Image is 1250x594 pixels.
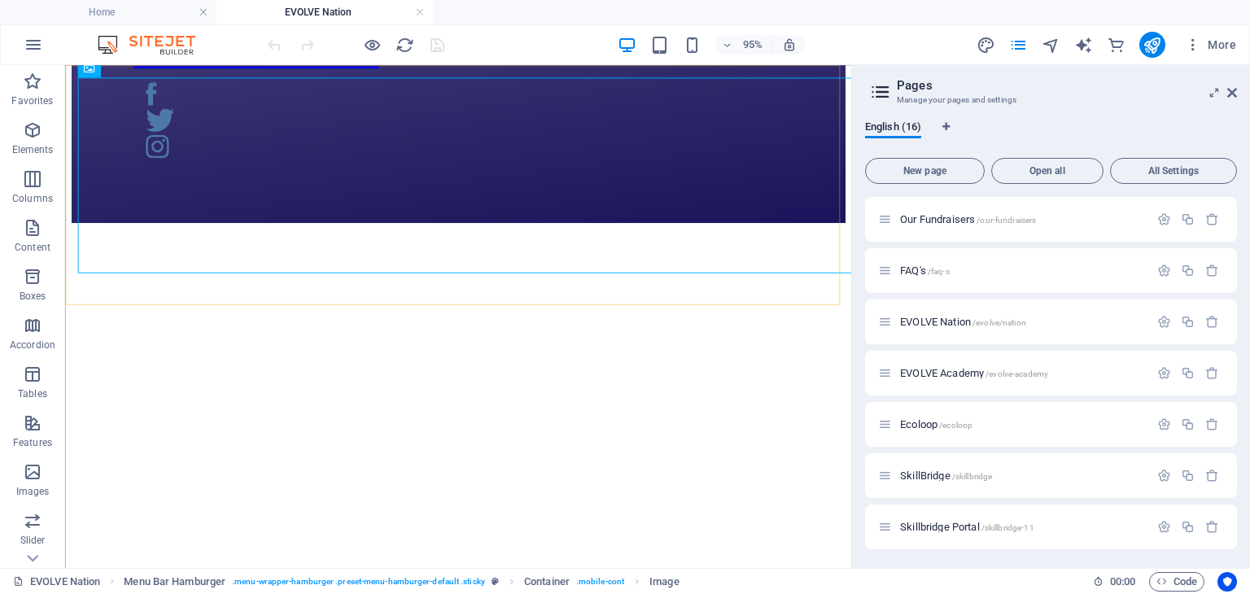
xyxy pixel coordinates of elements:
i: AI Writer [1074,36,1093,55]
span: /evolve/nation [972,318,1026,327]
div: Duplicate [1181,469,1195,483]
button: New page [865,158,985,184]
div: Remove [1205,366,1219,380]
div: Remove [1205,212,1219,226]
div: Settings [1157,366,1171,380]
div: Ecoloop/ecoloop [895,419,1149,430]
p: Accordion [10,338,55,352]
p: Content [15,241,50,254]
div: SkillBridge/skillbridge [895,470,1149,481]
div: EVOLVE Academy/evolve-academy [895,368,1149,378]
span: Click to open page [900,213,1036,225]
span: New page [872,166,977,176]
button: 95% [715,35,773,55]
button: More [1178,32,1243,58]
span: More [1185,37,1236,53]
p: Tables [18,387,47,400]
h2: Pages [897,78,1237,93]
p: Slider [20,534,46,547]
a: Click to cancel selection. Double-click to open Pages [13,572,100,592]
div: Remove [1205,520,1219,534]
span: Click to select. Double-click to edit [649,572,679,592]
span: /faq-s [928,267,950,276]
span: : [1121,575,1124,587]
i: Commerce [1107,36,1125,55]
span: /skillbridge-11 [981,523,1034,532]
span: Click to open page [900,418,972,430]
i: Publish [1143,36,1161,55]
span: /ecoloop [939,421,972,430]
div: Remove [1205,469,1219,483]
span: Open all [999,166,1096,176]
div: Settings [1157,520,1171,534]
span: . menu-wrapper-hamburger .preset-menu-hamburger-default .sticky [232,572,485,592]
button: Click here to leave preview mode and continue editing [362,35,382,55]
span: . mobile-cont [576,572,624,592]
div: Duplicate [1181,366,1195,380]
div: Remove [1205,315,1219,329]
div: EVOLVE Nation/evolve/nation [895,317,1149,327]
span: 00 00 [1110,572,1135,592]
div: Duplicate [1181,212,1195,226]
div: Settings [1157,417,1171,431]
div: Remove [1205,264,1219,277]
p: Favorites [11,94,53,107]
i: Pages (Ctrl+Alt+S) [1009,36,1028,55]
div: FAQ's/faq-s [895,265,1149,276]
button: All Settings [1110,158,1237,184]
div: Duplicate [1181,315,1195,329]
i: This element is a customizable preset [492,577,499,586]
button: Open all [991,158,1104,184]
i: Navigator [1042,36,1060,55]
button: text_generator [1074,35,1094,55]
div: Duplicate [1181,264,1195,277]
p: Columns [12,192,53,205]
span: Click to select. Double-click to edit [524,572,570,592]
span: All Settings [1117,166,1230,176]
button: pages [1009,35,1029,55]
span: Click to open page [900,367,1048,379]
nav: breadcrumb [124,572,679,592]
p: Features [13,436,52,449]
h6: 95% [740,35,766,55]
p: Boxes [20,290,46,303]
button: navigator [1042,35,1061,55]
span: Skillbridge Portal [900,521,1034,533]
div: Duplicate [1181,520,1195,534]
div: Settings [1157,469,1171,483]
div: Duplicate [1181,417,1195,431]
h6: Session time [1093,572,1136,592]
button: publish [1139,32,1165,58]
span: Click to open page [900,264,950,277]
span: /skillbridge [952,472,993,481]
div: Language Tabs [865,120,1237,151]
div: Settings [1157,315,1171,329]
button: design [977,35,996,55]
div: Remove [1205,417,1219,431]
button: commerce [1107,35,1126,55]
h4: EVOLVE Nation [216,3,433,21]
div: Settings [1157,264,1171,277]
i: On resize automatically adjust zoom level to fit chosen device. [782,37,797,52]
button: reload [395,35,414,55]
span: Code [1156,572,1197,592]
div: Skillbridge Portal/skillbridge-11 [895,522,1149,532]
button: Usercentrics [1217,572,1237,592]
span: /our-fundraisers [977,216,1036,225]
div: Our Fundraisers/our-fundraisers [895,214,1149,225]
span: English (16) [865,117,921,140]
p: Images [16,485,50,498]
span: Click to select. Double-click to edit [124,572,225,592]
button: Code [1149,572,1204,592]
p: Elements [12,143,54,156]
i: Reload page [396,36,414,55]
div: Settings [1157,212,1171,226]
i: Design (Ctrl+Alt+Y) [977,36,995,55]
span: EVOLVE Nation [900,316,1026,328]
span: /evolve-academy [986,369,1048,378]
span: Click to open page [900,470,992,482]
h3: Manage your pages and settings [897,93,1204,107]
img: Editor Logo [94,35,216,55]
